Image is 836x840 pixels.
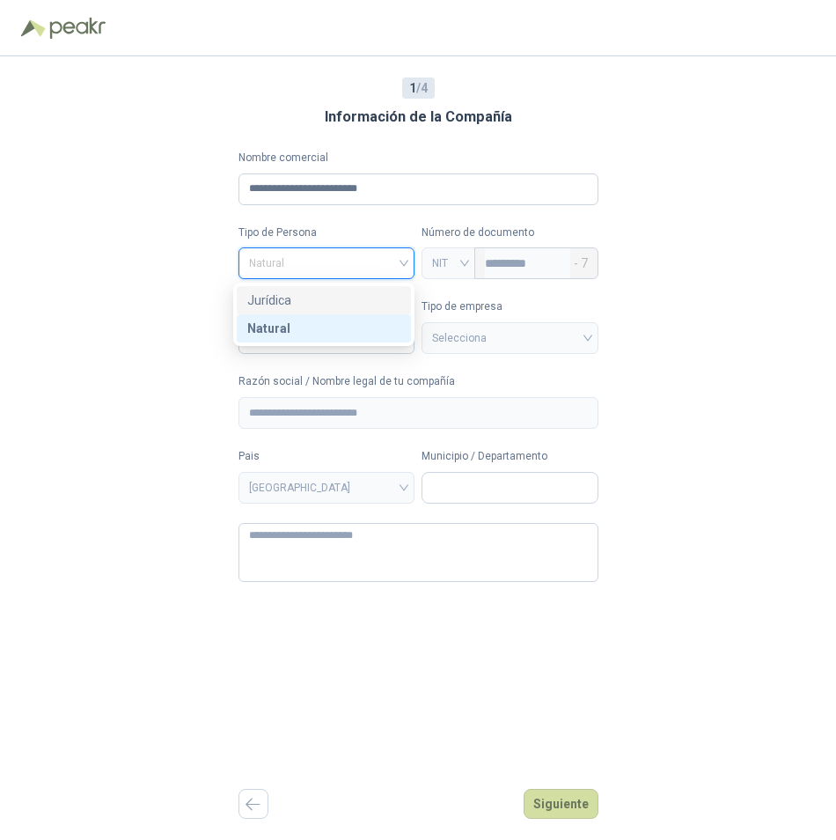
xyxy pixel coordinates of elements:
[422,225,598,241] p: Número de documento
[21,19,46,37] img: Logo
[247,319,400,338] div: Natural
[238,373,598,390] label: Razón social / Nombre legal de tu compañía
[238,150,598,166] label: Nombre comercial
[237,314,411,343] div: Natural
[238,448,415,465] label: Pais
[237,286,411,314] div: Jurídica
[422,298,598,315] label: Tipo de empresa
[249,250,405,276] span: Natural
[49,18,106,39] img: Peakr
[422,448,598,465] label: Municipio / Departamento
[238,225,415,241] label: Tipo de Persona
[432,250,465,276] span: NIT
[249,475,405,501] span: COLOMBIA
[409,78,428,98] span: / 4
[574,248,588,278] span: - 7
[409,81,416,95] b: 1
[524,789,598,819] button: Siguiente
[325,106,512,129] h3: Información de la Compañía
[247,291,400,310] div: Jurídica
